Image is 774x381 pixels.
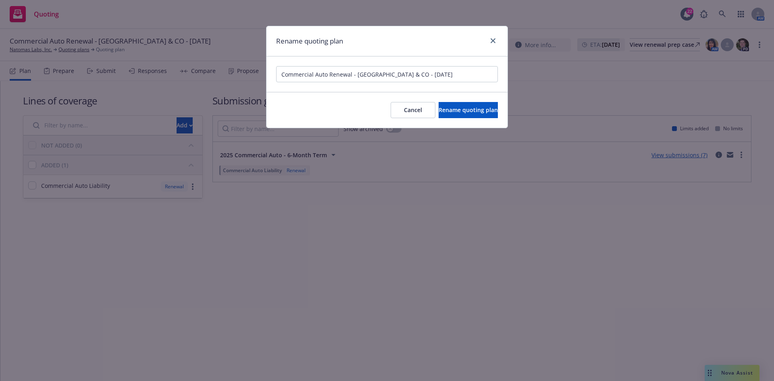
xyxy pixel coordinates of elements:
[439,106,498,114] span: Rename quoting plan
[276,36,343,46] h1: Rename quoting plan
[488,36,498,46] a: close
[391,102,435,118] button: Cancel
[404,106,422,114] span: Cancel
[439,102,498,118] button: Rename quoting plan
